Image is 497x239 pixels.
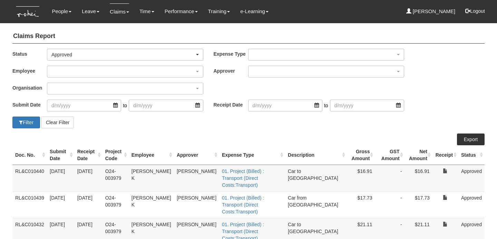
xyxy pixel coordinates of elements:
a: Training [208,3,230,19]
button: Logout [460,3,490,19]
label: Submit Date [12,100,47,110]
td: Car to [GEOGRAPHIC_DATA] [285,165,347,191]
th: Status : activate to sort column ascending [458,145,485,165]
td: RL&C010440 [12,165,47,191]
th: Expense Type : activate to sort column ascending [219,145,285,165]
label: Organisation [12,83,47,93]
span: to [121,100,129,111]
a: 01. Project (Billed) : Transport (Direct Costs:Transport) [222,168,264,188]
td: Car from [GEOGRAPHIC_DATA] [285,191,347,218]
span: to [322,100,330,111]
a: People [52,3,71,19]
button: Approved [47,49,203,61]
a: Export [457,134,485,145]
label: Employee [12,66,47,76]
div: Approved [51,51,195,58]
th: Employee : activate to sort column ascending [129,145,174,165]
td: [PERSON_NAME] [174,191,219,218]
td: [DATE] [75,191,103,218]
a: Performance [165,3,198,19]
td: O24-003979 [103,165,129,191]
input: d/m/yyyy [47,100,121,111]
th: Doc. No. : activate to sort column ascending [12,145,47,165]
td: RL&C010439 [12,191,47,218]
th: Description : activate to sort column ascending [285,145,347,165]
th: Receipt Date : activate to sort column ascending [75,145,103,165]
th: Gross Amount : activate to sort column ascending [347,145,375,165]
button: Clear Filter [41,117,74,128]
td: [DATE] [75,165,103,191]
td: [PERSON_NAME] [174,165,219,191]
a: Leave [82,3,99,19]
input: d/m/yyyy [330,100,404,111]
label: Status [12,49,47,59]
td: $17.73 [405,191,432,218]
th: Submit Date : activate to sort column ascending [47,145,75,165]
td: [DATE] [47,191,75,218]
label: Receipt Date [214,100,248,110]
th: Project Code : activate to sort column ascending [103,145,129,165]
td: [PERSON_NAME] K [129,191,174,218]
td: [PERSON_NAME] K [129,165,174,191]
td: Approved [458,191,485,218]
td: - [375,165,405,191]
button: Filter [12,117,40,128]
th: Net Amount : activate to sort column ascending [405,145,432,165]
label: Expense Type [214,49,248,59]
a: Time [139,3,154,19]
td: $16.91 [405,165,432,191]
th: Receipt : activate to sort column ascending [432,145,458,165]
td: O24-003979 [103,191,129,218]
label: Approver [214,66,248,76]
td: Approved [458,165,485,191]
th: GST Amount : activate to sort column ascending [375,145,405,165]
a: Claims [110,3,129,20]
td: $16.91 [347,165,375,191]
th: Approver : activate to sort column ascending [174,145,219,165]
input: d/m/yyyy [248,100,322,111]
input: d/m/yyyy [129,100,203,111]
td: [DATE] [47,165,75,191]
a: e-Learning [240,3,269,19]
td: - [375,191,405,218]
h4: Claims Report [12,29,485,44]
td: $17.73 [347,191,375,218]
a: [PERSON_NAME] [406,3,456,19]
a: 01. Project (Billed) : Transport (Direct Costs:Transport) [222,195,264,214]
